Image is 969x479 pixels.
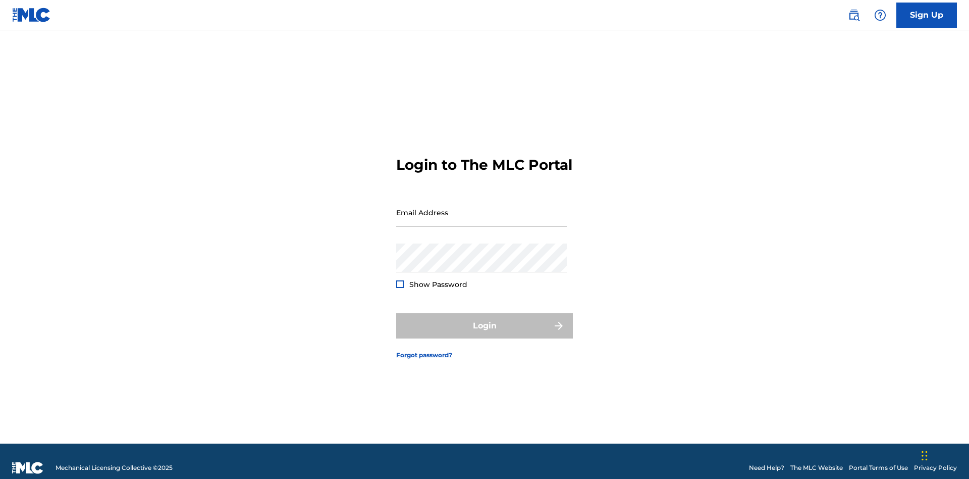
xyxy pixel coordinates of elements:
[914,463,957,472] a: Privacy Policy
[919,430,969,479] iframe: Chat Widget
[409,280,467,289] span: Show Password
[790,463,843,472] a: The MLC Website
[12,8,51,22] img: MLC Logo
[844,5,864,25] a: Public Search
[396,351,452,360] a: Forgot password?
[896,3,957,28] a: Sign Up
[749,463,784,472] a: Need Help?
[12,462,43,474] img: logo
[848,9,860,21] img: search
[870,5,890,25] div: Help
[874,9,886,21] img: help
[396,156,572,174] h3: Login to The MLC Portal
[922,441,928,471] div: Drag
[56,463,173,472] span: Mechanical Licensing Collective © 2025
[849,463,908,472] a: Portal Terms of Use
